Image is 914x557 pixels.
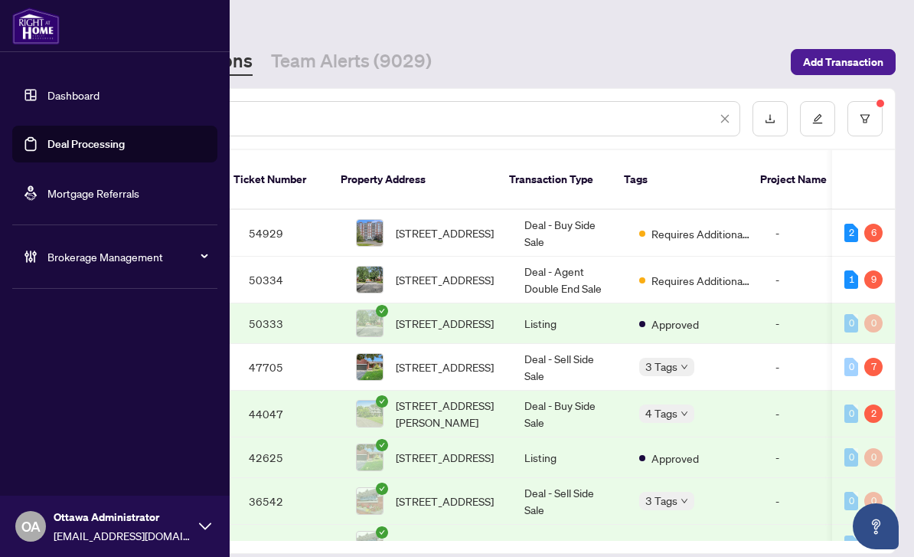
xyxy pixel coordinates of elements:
[803,50,883,74] span: Add Transaction
[237,257,344,303] td: 50334
[763,257,855,303] td: -
[237,210,344,257] td: 54929
[512,303,627,344] td: Listing
[21,516,41,537] span: OA
[12,8,60,44] img: logo
[396,271,494,288] span: [STREET_ADDRESS]
[864,492,883,510] div: 0
[396,449,494,466] span: [STREET_ADDRESS]
[651,316,699,333] span: Approved
[844,492,858,510] div: 0
[512,210,627,257] td: Deal - Buy Side Sale
[221,150,328,210] th: Ticket Number
[860,113,870,124] span: filter
[681,410,688,418] span: down
[720,113,730,124] span: close
[864,358,883,376] div: 7
[853,503,899,549] button: Open asap
[681,363,688,371] span: down
[512,391,627,437] td: Deal - Buy Side Sale
[681,497,688,505] span: down
[752,101,788,136] button: download
[844,270,858,289] div: 1
[763,437,855,478] td: -
[357,354,383,380] img: thumbnail-img
[645,358,677,375] span: 3 Tags
[791,49,896,75] button: Add Transaction
[357,267,383,293] img: thumbnail-img
[376,305,388,317] span: check-circle
[512,437,627,478] td: Listing
[396,315,494,332] span: [STREET_ADDRESS]
[651,450,699,467] span: Approved
[763,210,855,257] td: -
[396,397,500,431] span: [STREET_ADDRESS][PERSON_NAME]
[864,270,883,289] div: 9
[844,405,858,423] div: 0
[47,186,139,200] a: Mortgage Referrals
[497,150,612,210] th: Transaction Type
[357,444,383,470] img: thumbnail-img
[357,220,383,246] img: thumbnail-img
[47,88,100,102] a: Dashboard
[237,303,344,344] td: 50333
[651,272,751,289] span: Requires Additional Docs
[328,150,497,210] th: Property Address
[844,536,858,554] div: 0
[864,224,883,242] div: 6
[47,248,207,265] span: Brokerage Management
[47,137,125,151] a: Deal Processing
[357,310,383,336] img: thumbnail-img
[645,492,677,509] span: 3 Tags
[357,401,383,427] img: thumbnail-img
[396,536,494,553] span: [STREET_ADDRESS]
[864,314,883,333] div: 0
[844,358,858,376] div: 0
[800,101,835,136] button: edit
[237,391,344,437] td: 44047
[54,509,191,526] span: Ottawa Administrator
[376,526,388,539] span: check-circle
[812,113,823,124] span: edit
[376,395,388,408] span: check-circle
[651,225,751,242] span: Requires Additional Docs
[396,493,494,509] span: [STREET_ADDRESS]
[645,405,677,422] span: 4 Tags
[54,527,191,544] span: [EMAIL_ADDRESS][DOMAIN_NAME]
[847,101,883,136] button: filter
[763,478,855,525] td: -
[864,448,883,467] div: 0
[512,344,627,391] td: Deal - Sell Side Sale
[864,405,883,423] div: 2
[396,224,494,241] span: [STREET_ADDRESS]
[237,478,344,525] td: 36542
[748,150,840,210] th: Project Name
[237,437,344,478] td: 42625
[844,448,858,467] div: 0
[237,344,344,391] td: 47705
[844,314,858,333] div: 0
[271,48,432,76] a: Team Alerts (9029)
[376,439,388,451] span: check-circle
[651,537,699,554] span: Approved
[376,483,388,495] span: check-circle
[357,488,383,514] img: thumbnail-img
[763,344,855,391] td: -
[396,359,494,375] span: [STREET_ADDRESS]
[763,391,855,437] td: -
[763,303,855,344] td: -
[844,224,858,242] div: 2
[512,478,627,525] td: Deal - Sell Side Sale
[612,150,748,210] th: Tags
[512,257,627,303] td: Deal - Agent Double End Sale
[765,113,775,124] span: download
